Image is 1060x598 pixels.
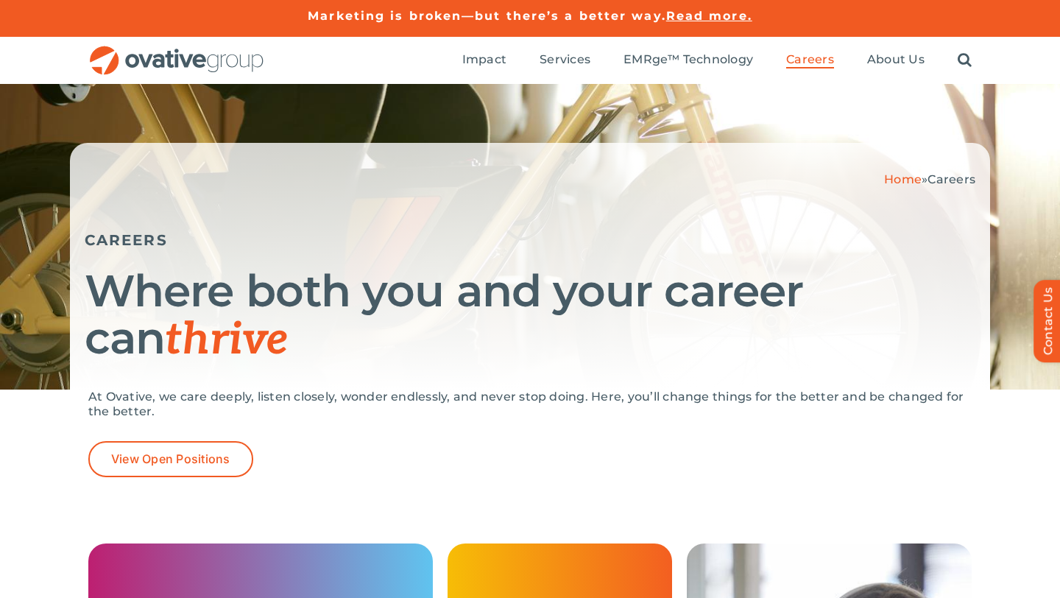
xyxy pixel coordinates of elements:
[540,52,590,67] span: Services
[623,52,753,68] a: EMRge™ Technology
[666,9,752,23] a: Read more.
[958,52,972,68] a: Search
[88,441,253,477] a: View Open Positions
[462,52,506,68] a: Impact
[928,172,975,186] span: Careers
[867,52,925,67] span: About Us
[111,452,230,466] span: View Open Positions
[308,9,666,23] a: Marketing is broken—but there’s a better way.
[85,267,975,364] h1: Where both you and your career can
[165,314,288,367] span: thrive
[884,172,922,186] a: Home
[786,52,834,67] span: Careers
[884,172,975,186] span: »
[786,52,834,68] a: Careers
[540,52,590,68] a: Services
[462,52,506,67] span: Impact
[88,44,265,58] a: OG_Full_horizontal_RGB
[867,52,925,68] a: About Us
[623,52,753,67] span: EMRge™ Technology
[85,231,975,249] h5: CAREERS
[462,37,972,84] nav: Menu
[88,390,972,419] p: At Ovative, we care deeply, listen closely, wonder endlessly, and never stop doing. Here, you’ll ...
